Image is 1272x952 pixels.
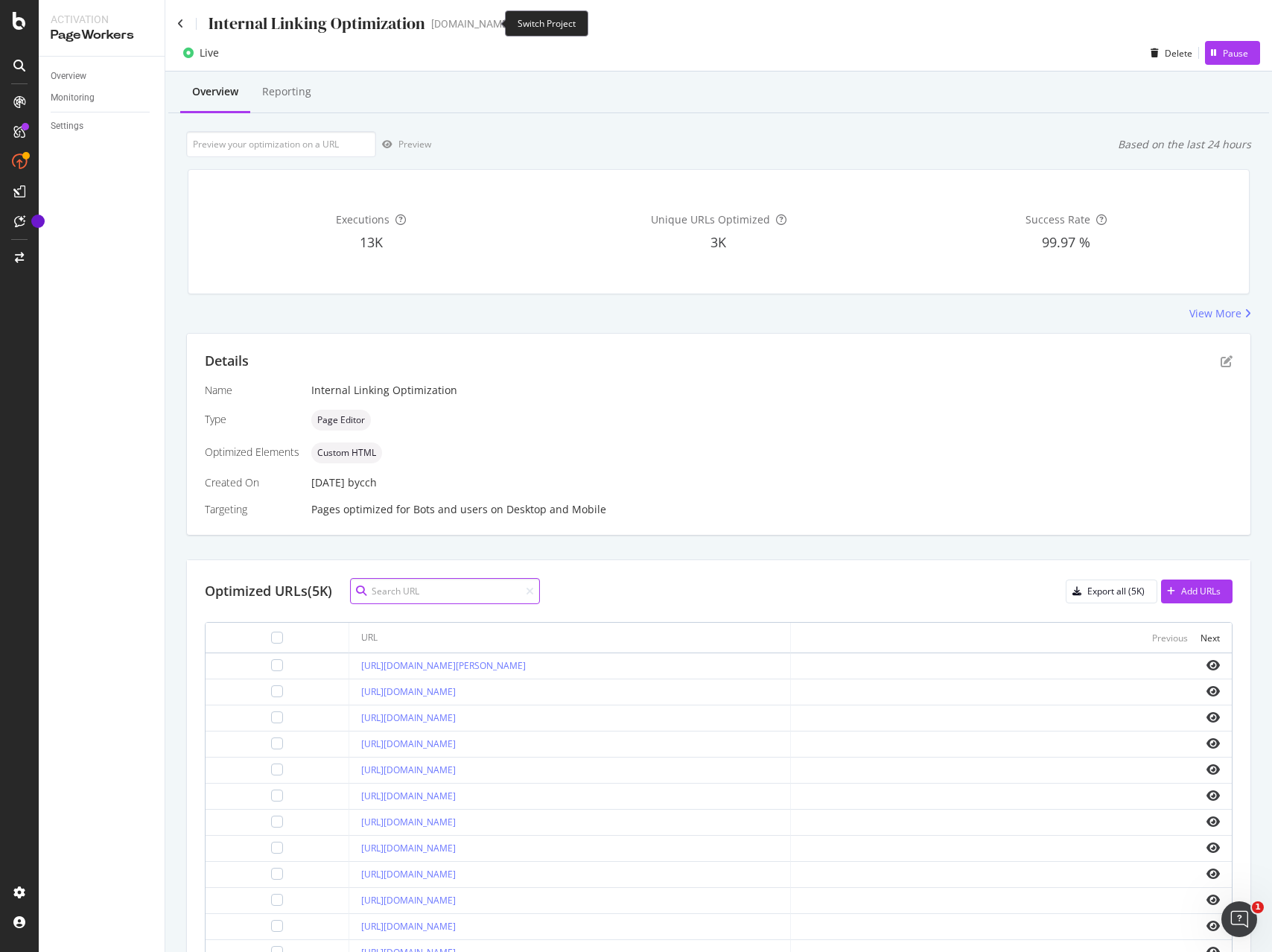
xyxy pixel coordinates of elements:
[336,212,389,226] span: Executions
[262,84,311,99] div: Reporting
[205,352,249,371] div: Details
[1189,306,1251,321] a: View More
[51,69,86,84] div: Overview
[1206,842,1220,854] i: eye
[1252,901,1264,913] span: 1
[1161,580,1233,603] button: Add URLs
[31,215,45,228] div: Tooltip anchor
[311,383,1233,398] div: Internal Linking Optimization
[51,69,154,84] a: Overview
[413,502,488,517] div: Bots and users
[51,118,154,134] a: Settings
[348,475,377,490] div: by cch
[505,10,588,37] div: Switch Project
[1042,233,1090,251] span: 99.97 %
[51,27,153,44] div: PageWorkers
[361,631,378,644] div: URL
[317,416,365,425] span: Page Editor
[1205,41,1260,65] button: Pause
[1165,47,1192,60] div: Delete
[209,12,425,35] div: Internal Linking Optimization
[1152,632,1188,644] div: Previous
[205,475,299,490] div: Created On
[186,131,376,157] input: Preview your optimization on a URL
[398,138,431,150] div: Preview
[361,711,456,724] a: [URL][DOMAIN_NAME]
[1223,47,1248,60] div: Pause
[51,118,83,134] div: Settings
[361,920,456,933] a: [URL][DOMAIN_NAME]
[205,412,299,427] div: Type
[350,578,540,604] input: Search URL
[205,502,299,517] div: Targeting
[1206,868,1220,880] i: eye
[360,233,383,251] span: 13K
[1189,306,1241,321] div: View More
[1206,764,1220,775] i: eye
[361,842,456,854] a: [URL][DOMAIN_NAME]
[361,894,456,907] a: [URL][DOMAIN_NAME]
[376,133,431,156] button: Preview
[311,502,1233,517] div: Pages optimized for on
[1181,585,1221,597] div: Add URLs
[1206,894,1220,906] i: eye
[177,19,184,29] a: Click to go back
[205,445,299,460] div: Optimized Elements
[205,582,332,601] div: Optimized URLs (5K)
[361,790,456,802] a: [URL][DOMAIN_NAME]
[1025,212,1090,226] span: Success Rate
[1206,920,1220,932] i: eye
[192,84,238,99] div: Overview
[651,212,770,226] span: Unique URLs Optimized
[1221,355,1233,367] div: pen-to-square
[361,737,456,750] a: [URL][DOMAIN_NAME]
[361,764,456,776] a: [URL][DOMAIN_NAME]
[710,233,726,251] span: 3K
[205,383,299,398] div: Name
[1201,629,1220,647] button: Next
[361,659,526,672] a: [URL][DOMAIN_NAME][PERSON_NAME]
[1206,816,1220,828] i: eye
[1145,41,1192,65] button: Delete
[51,90,95,106] div: Monitoring
[1201,632,1220,644] div: Next
[1118,137,1251,152] div: Based on the last 24 hours
[1206,737,1220,749] i: eye
[361,868,456,880] a: [URL][DOMAIN_NAME]
[311,475,1233,490] div: [DATE]
[361,816,456,828] a: [URL][DOMAIN_NAME]
[431,16,511,31] div: [DOMAIN_NAME]
[1206,659,1220,671] i: eye
[51,12,153,27] div: Activation
[200,45,219,60] div: Live
[1206,711,1220,723] i: eye
[317,448,376,457] span: Custom HTML
[311,442,382,463] div: neutral label
[311,410,371,431] div: neutral label
[1206,685,1220,697] i: eye
[1206,790,1220,802] i: eye
[1152,629,1188,647] button: Previous
[1066,580,1157,603] button: Export all (5K)
[506,502,606,517] div: Desktop and Mobile
[1221,901,1257,937] iframe: Intercom live chat
[1087,585,1145,597] div: Export all (5K)
[51,90,154,106] a: Monitoring
[361,685,456,698] a: [URL][DOMAIN_NAME]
